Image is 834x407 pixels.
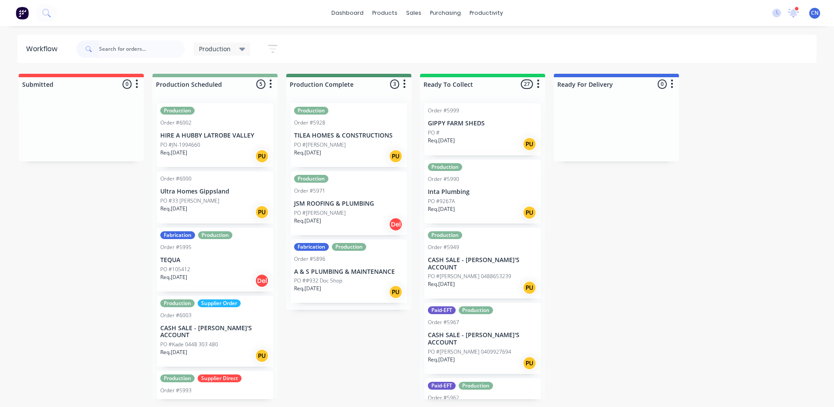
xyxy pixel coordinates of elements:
[428,197,455,205] p: PO #9267A
[157,296,273,367] div: ProductionSupplier OrderOrder #6003CASH SALE - [PERSON_NAME]'S ACCOUNTPO #Kade 0448 303 480Req.[D...
[160,266,190,273] p: PO #105412
[428,231,462,239] div: Production
[428,175,459,183] div: Order #5990
[160,107,195,115] div: Production
[523,356,536,370] div: PU
[389,149,403,163] div: PU
[160,231,195,239] div: Fabrication
[198,374,242,382] div: Supplier Direct
[160,149,187,157] p: Req. [DATE]
[294,119,325,127] div: Order #5928
[523,206,536,220] div: PU
[428,120,537,127] p: GIPPY FARM SHEDS
[428,394,459,402] div: Order #5962
[294,217,321,225] p: Req. [DATE]
[428,129,440,137] p: PO #
[428,382,456,390] div: Paid-EFT
[424,160,541,223] div: ProductionOrder #5990Inta PlumbingPO #9267AReq.[DATE]PU
[459,382,493,390] div: Production
[198,299,241,307] div: Supplier Order
[428,332,537,346] p: CASH SALE - [PERSON_NAME]'S ACCOUNT
[428,137,455,144] p: Req. [DATE]
[424,303,541,374] div: Paid-EFTProductionOrder #5967CASH SALE - [PERSON_NAME]'S ACCOUNTPO #[PERSON_NAME] 0409927694Req.[...
[291,240,407,303] div: FabricationProductionOrder #5896A & S PLUMBING & MAINTENANCEPO ##932 Doc ShopReq.[DATE]PU
[255,205,269,219] div: PU
[327,7,368,20] a: dashboard
[428,272,511,280] p: PO #[PERSON_NAME] 0488653239
[199,44,231,53] span: Production
[402,7,426,20] div: sales
[157,228,273,292] div: FabricationProductionOrder #5995TEQUAPO #105412Req.[DATE]Del
[428,163,462,171] div: Production
[459,306,493,314] div: Production
[428,306,456,314] div: Paid-EFT
[332,243,366,251] div: Production
[428,348,511,356] p: PO #[PERSON_NAME] 0409927694
[424,228,541,299] div: ProductionOrder #5949CASH SALE - [PERSON_NAME]'S ACCOUNTPO #[PERSON_NAME] 0488653239Req.[DATE]PU
[198,231,232,239] div: Production
[368,7,402,20] div: products
[160,132,270,139] p: HIRE A HUBBY LATROBE VALLEY
[16,7,29,20] img: Factory
[160,119,192,127] div: Order #6002
[160,312,192,319] div: Order #6003
[428,356,455,364] p: Req. [DATE]
[523,137,536,151] div: PU
[811,9,818,17] span: CN
[255,149,269,163] div: PU
[160,197,219,205] p: PO #33 [PERSON_NAME]
[428,318,459,326] div: Order #5967
[157,103,273,167] div: ProductionOrder #6002HIRE A HUBBY LATROBE VALLEYPO #JN-1994660Req.[DATE]PU
[160,348,187,356] p: Req. [DATE]
[294,149,321,157] p: Req. [DATE]
[160,325,270,339] p: CASH SALE - [PERSON_NAME]'S ACCOUNT
[428,280,455,288] p: Req. [DATE]
[160,188,270,195] p: Ultra Homes Gippsland
[428,243,459,251] div: Order #5949
[160,205,187,213] p: Req. [DATE]
[160,256,270,264] p: TEQUA
[428,107,459,115] div: Order #5999
[157,171,273,223] div: Order #6000Ultra Homes GippslandPO #33 [PERSON_NAME]Req.[DATE]PU
[294,268,404,276] p: A & S PLUMBING & MAINTENANCE
[465,7,507,20] div: productivity
[294,141,346,149] p: PO #[PERSON_NAME]
[255,274,269,288] div: Del
[389,285,403,299] div: PU
[294,175,328,183] div: Production
[428,256,537,271] p: CASH SALE - [PERSON_NAME]'S ACCOUNT
[255,349,269,363] div: PU
[428,205,455,213] p: Req. [DATE]
[294,132,404,139] p: TILEA HOMES & CONSTRUCTIONS
[99,40,185,58] input: Search for orders...
[160,341,218,348] p: PO #Kade 0448 303 480
[424,103,541,155] div: Order #5999GIPPY FARM SHEDSPO #Req.[DATE]PU
[294,243,329,251] div: Fabrication
[160,243,192,251] div: Order #5995
[428,188,537,196] p: Inta Plumbing
[294,107,328,115] div: Production
[291,103,407,167] div: ProductionOrder #5928TILEA HOMES & CONSTRUCTIONSPO #[PERSON_NAME]Req.[DATE]PU
[294,200,404,207] p: JSM ROOFING & PLUMBING
[160,299,195,307] div: Production
[523,281,536,295] div: PU
[160,141,200,149] p: PO #JN-1994660
[294,209,346,217] p: PO #[PERSON_NAME]
[294,187,325,195] div: Order #5971
[294,255,325,263] div: Order #5896
[160,387,192,394] div: Order #5993
[160,175,192,183] div: Order #6000
[160,273,187,281] p: Req. [DATE]
[291,171,407,235] div: ProductionOrder #5971JSM ROOFING & PLUMBINGPO #[PERSON_NAME]Req.[DATE]Del
[294,285,321,292] p: Req. [DATE]
[294,277,342,285] p: PO ##932 Doc Shop
[160,374,195,382] div: Production
[389,217,403,231] div: Del
[26,44,62,54] div: Workflow
[426,7,465,20] div: purchasing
